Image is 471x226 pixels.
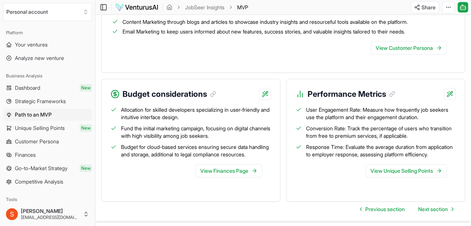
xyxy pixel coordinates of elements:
span: Finances [15,151,36,159]
span: Fund the initial marketing campaign, focusing on digital channels with high visibility among job ... [121,125,271,140]
span: Email Marketing to keep users informed about new features, success stories, and valuable insights... [122,28,405,35]
span: New [80,124,92,132]
a: Go-to-Market StrategyNew [3,162,92,174]
h3: Budget considerations [122,88,216,100]
span: Next section [418,206,448,213]
h3: Performance Metrics [308,88,395,100]
a: Path to an MVP [3,109,92,121]
button: [PERSON_NAME][EMAIL_ADDRESS][DOMAIN_NAME] [3,205,92,223]
span: Budget for cloud-based services ensuring secure data handling and storage, additional to legal co... [121,143,271,158]
div: Platform [3,27,92,39]
button: Share [411,1,439,13]
button: Select an organization [3,3,92,21]
span: New [80,84,92,92]
a: Customer Persona [3,136,92,147]
span: Path to an MVP [15,111,52,118]
nav: breadcrumb [166,4,248,11]
span: [PERSON_NAME] [21,208,80,214]
div: Tools [3,194,92,206]
a: Strategic Frameworks [3,95,92,107]
span: User Engagement Rate: Measure how frequently job seekers use the platform and their engagement du... [306,106,456,121]
span: Previous section [365,206,405,213]
img: logo [115,3,159,12]
span: Your ventures [15,41,48,48]
span: Customer Persona [15,138,59,145]
span: Strategic Frameworks [15,98,66,105]
a: Unique Selling PointsNew [3,122,92,134]
a: View Unique Selling Points [366,164,447,178]
a: Competitive Analysis [3,176,92,188]
a: JobSeer Insights [185,4,225,11]
span: Response Time: Evaluate the average duration from application to employer response, assessing pla... [306,143,456,158]
a: Your ventures [3,39,92,51]
a: Go to next page [412,202,459,217]
a: DashboardNew [3,82,92,94]
span: [EMAIL_ADDRESS][DOMAIN_NAME] [21,214,80,220]
a: Go to previous page [354,202,411,217]
a: Analyze new venture [3,52,92,64]
span: Content Marketing through blogs and articles to showcase industry insights and resourceful tools ... [122,18,408,26]
span: Share [421,4,436,11]
img: ACg8ocKYeNuTCHeJW6r5WK4yx7U4ttpkf89GXhyWqs3N177ggR34yQ=s96-c [6,208,18,220]
span: New [80,165,92,172]
nav: pagination [354,202,459,217]
a: View Customer Persona [371,41,447,55]
span: Unique Selling Points [15,124,65,132]
span: Analyze new venture [15,54,64,62]
span: Competitive Analysis [15,178,63,185]
a: Finances [3,149,92,161]
a: View Finances Page [195,164,262,178]
span: Go-to-Market Strategy [15,165,67,172]
span: Conversion Rate: Track the percentage of users who transition from free to premium services, if a... [306,125,456,140]
span: Dashboard [15,84,40,92]
span: Allocation for skilled developers specializing in user-friendly and intuitive interface design. [121,106,271,121]
div: Business Analysis [3,70,92,82]
span: MVP [237,4,248,11]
